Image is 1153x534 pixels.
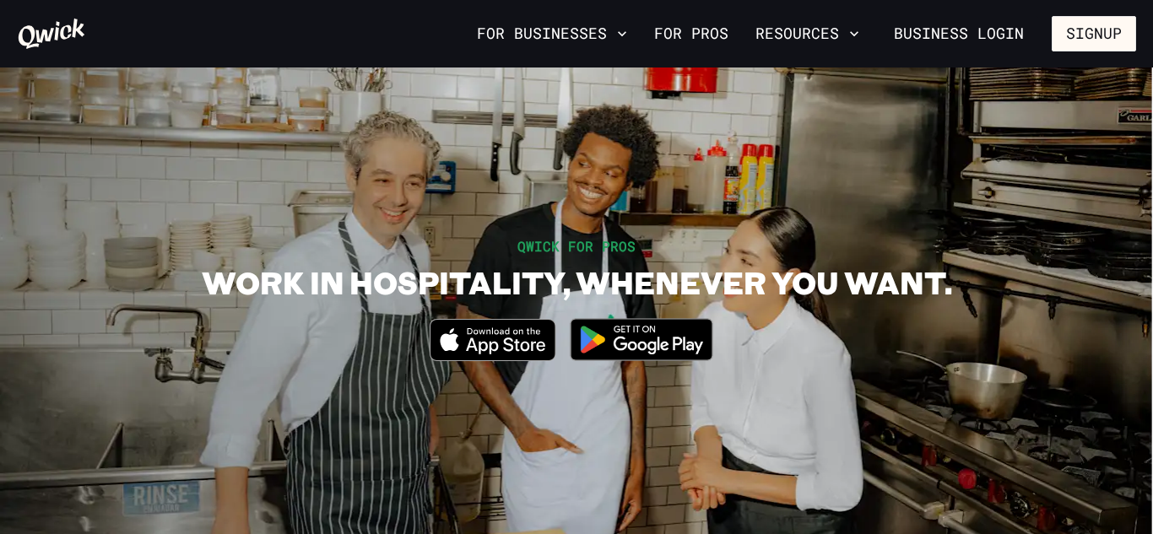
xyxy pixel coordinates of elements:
[470,19,634,48] button: For Businesses
[749,19,866,48] button: Resources
[1052,16,1136,51] button: Signup
[560,308,723,371] img: Get it on Google Play
[430,347,556,364] a: Download on the App Store
[202,263,952,301] h1: WORK IN HOSPITALITY, WHENEVER YOU WANT.
[647,19,735,48] a: For Pros
[517,237,636,255] span: QWICK FOR PROS
[880,16,1038,51] a: Business Login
